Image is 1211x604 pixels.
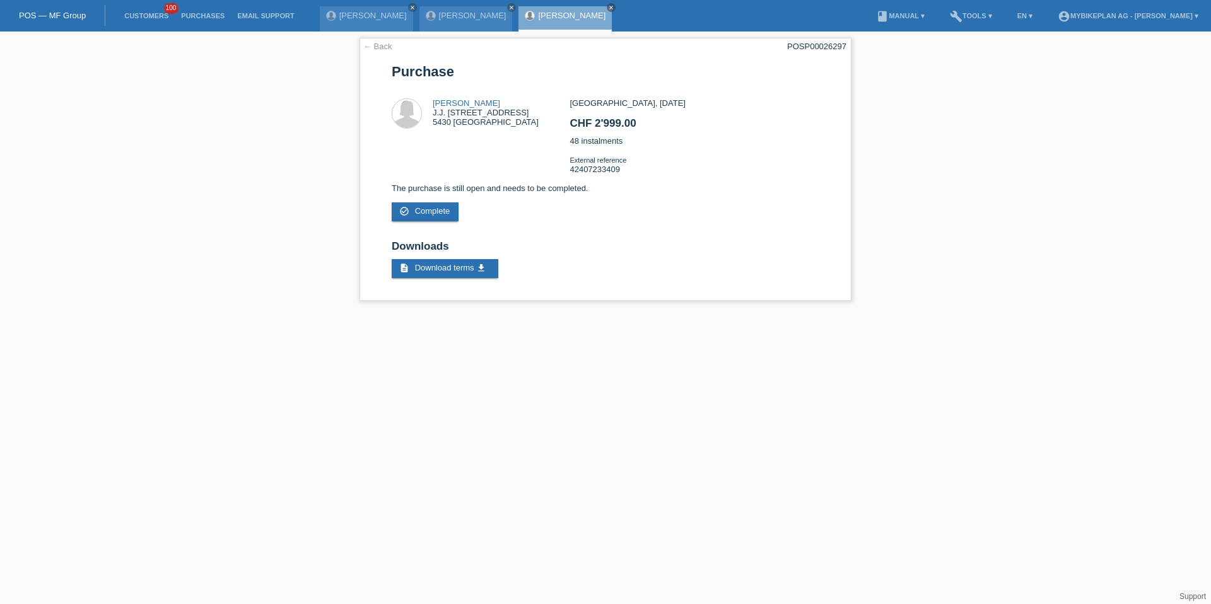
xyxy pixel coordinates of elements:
a: ← Back [363,42,392,51]
i: account_circle [1058,10,1070,23]
div: POSP00026297 [787,42,846,51]
i: build [950,10,962,23]
a: [PERSON_NAME] [439,11,506,20]
a: description Download terms get_app [392,259,498,278]
a: [PERSON_NAME] [433,98,500,108]
span: 100 [164,3,179,14]
a: Support [1179,592,1206,601]
a: [PERSON_NAME] [538,11,605,20]
i: close [608,4,614,11]
a: bookManual ▾ [870,12,931,20]
a: POS — MF Group [19,11,86,20]
a: [PERSON_NAME] [339,11,407,20]
i: get_app [476,263,486,273]
span: Complete [415,206,450,216]
i: check_circle_outline [399,206,409,216]
a: check_circle_outline Complete [392,202,459,221]
i: close [508,4,515,11]
h2: Downloads [392,240,819,259]
i: description [399,263,409,273]
span: Download terms [415,263,474,272]
p: The purchase is still open and needs to be completed. [392,183,819,193]
a: account_circleMybikeplan AG - [PERSON_NAME] ▾ [1051,12,1205,20]
i: book [876,10,889,23]
a: close [408,3,417,12]
a: EN ▾ [1011,12,1039,20]
a: Purchases [175,12,231,20]
a: buildTools ▾ [944,12,998,20]
div: [GEOGRAPHIC_DATA], [DATE] 48 instalments 42407233409 [570,98,819,183]
a: Customers [118,12,175,20]
a: close [607,3,616,12]
span: External reference [570,156,626,164]
div: J.J. [STREET_ADDRESS] 5430 [GEOGRAPHIC_DATA] [433,98,539,127]
h2: CHF 2'999.00 [570,117,819,136]
a: close [507,3,516,12]
a: Email Support [231,12,300,20]
h1: Purchase [392,64,819,79]
i: close [409,4,416,11]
